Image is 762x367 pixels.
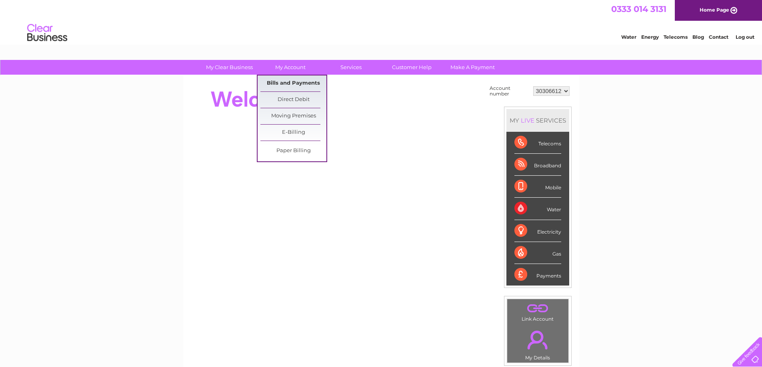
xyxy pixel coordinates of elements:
[641,34,659,40] a: Energy
[692,34,704,40] a: Blog
[514,176,561,198] div: Mobile
[318,60,384,75] a: Services
[514,132,561,154] div: Telecoms
[379,60,445,75] a: Customer Help
[514,220,561,242] div: Electricity
[507,324,569,363] td: My Details
[192,4,570,39] div: Clear Business is a trading name of Verastar Limited (registered in [GEOGRAPHIC_DATA] No. 3667643...
[736,34,754,40] a: Log out
[514,198,561,220] div: Water
[664,34,688,40] a: Telecoms
[514,242,561,264] div: Gas
[509,301,566,315] a: .
[488,83,531,99] td: Account number
[260,75,326,91] a: Bills and Payments
[519,117,536,124] div: LIVE
[196,60,262,75] a: My Clear Business
[709,34,728,40] a: Contact
[514,154,561,176] div: Broadband
[514,264,561,286] div: Payments
[260,92,326,108] a: Direct Debit
[507,299,569,324] td: Link Account
[509,326,566,354] a: .
[611,4,666,14] a: 0333 014 3131
[260,143,326,159] a: Paper Billing
[260,108,326,124] a: Moving Premises
[506,109,569,132] div: MY SERVICES
[257,60,323,75] a: My Account
[440,60,506,75] a: Make A Payment
[260,125,326,141] a: E-Billing
[27,21,68,45] img: logo.png
[621,34,636,40] a: Water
